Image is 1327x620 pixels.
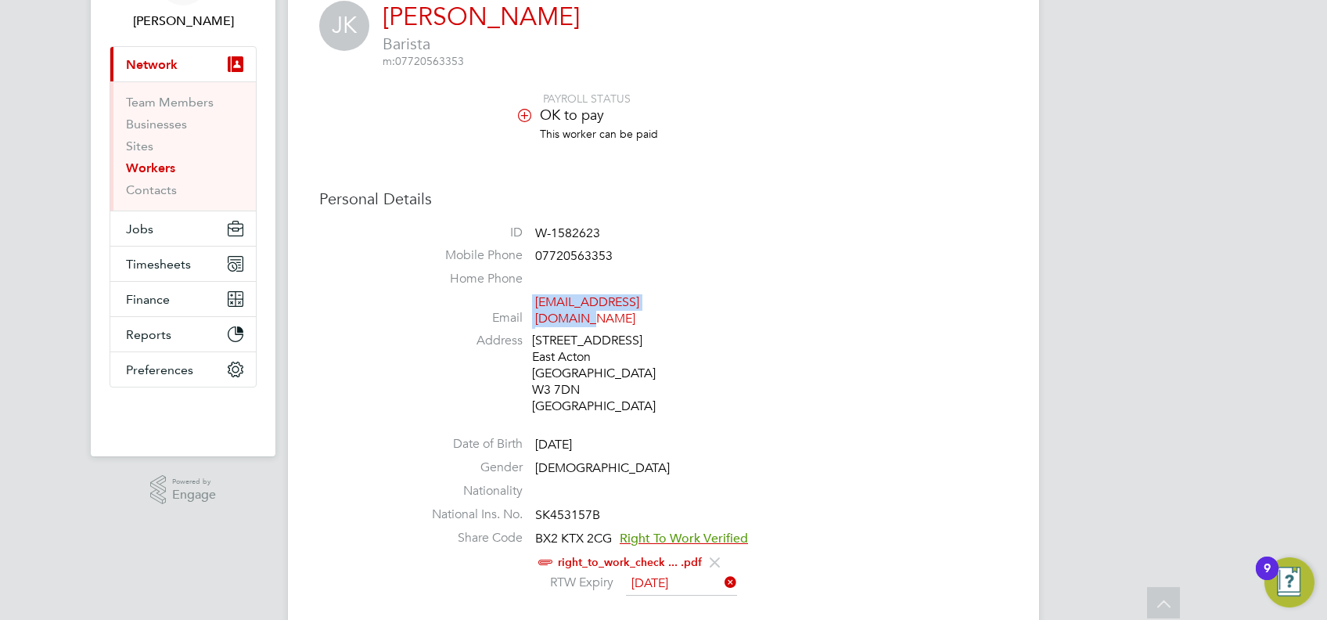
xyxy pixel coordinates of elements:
[126,362,193,377] span: Preferences
[126,257,191,272] span: Timesheets
[172,475,216,488] span: Powered by
[535,294,639,326] a: [EMAIL_ADDRESS][DOMAIN_NAME]
[150,475,217,505] a: Powered byEngage
[413,310,523,326] label: Email
[535,460,670,476] span: [DEMOGRAPHIC_DATA]
[126,95,214,110] a: Team Members
[532,333,681,414] div: [STREET_ADDRESS] East Acton [GEOGRAPHIC_DATA] W3 7DN [GEOGRAPHIC_DATA]
[319,1,369,51] span: JK
[535,438,572,453] span: [DATE]
[110,247,256,281] button: Timesheets
[126,292,170,307] span: Finance
[110,47,256,81] button: Network
[383,34,580,54] span: Barista
[413,483,523,499] label: Nationality
[535,575,613,591] label: RTW Expiry
[110,352,256,387] button: Preferences
[535,249,613,265] span: 07720563353
[540,106,604,124] span: OK to pay
[626,572,737,596] input: Select one
[413,225,523,241] label: ID
[126,327,171,342] span: Reports
[620,531,748,546] span: Right To Work Verified
[172,488,216,502] span: Engage
[543,92,631,106] span: PAYROLL STATUS
[126,222,153,236] span: Jobs
[558,556,702,569] a: right_to_work_check ... .pdf
[413,460,523,476] label: Gender
[413,271,523,287] label: Home Phone
[535,225,600,241] span: W-1582623
[413,530,523,546] label: Share Code
[126,57,178,72] span: Network
[126,182,177,197] a: Contacts
[126,139,153,153] a: Sites
[110,403,257,428] a: Go to home page
[1264,557,1314,607] button: Open Resource Center, 9 new notifications
[413,506,523,523] label: National Ins. No.
[540,127,658,141] span: This worker can be paid
[383,2,580,32] a: [PERSON_NAME]
[383,54,395,68] span: m:
[110,81,256,211] div: Network
[1264,568,1271,589] div: 9
[110,317,256,351] button: Reports
[110,211,256,246] button: Jobs
[535,531,612,546] span: BX2 KTX 2CG
[126,160,175,175] a: Workers
[383,54,464,68] span: 07720563353
[413,333,523,349] label: Address
[110,282,256,316] button: Finance
[110,12,257,31] span: Charlie Steel
[413,436,523,452] label: Date of Birth
[319,189,1008,209] h3: Personal Details
[413,247,523,264] label: Mobile Phone
[535,507,600,523] span: SK453157B
[110,403,257,428] img: fastbook-logo-retina.png
[126,117,187,132] a: Businesses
